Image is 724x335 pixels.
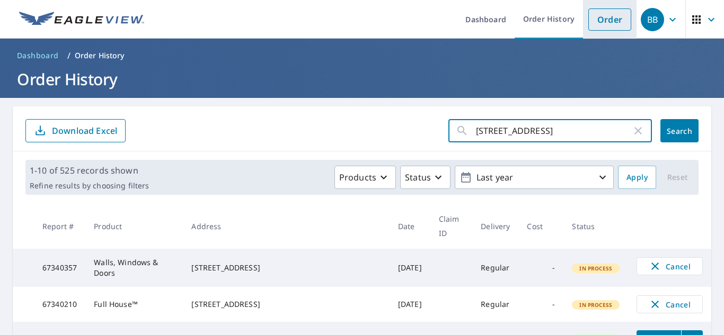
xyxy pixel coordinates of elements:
p: Download Excel [52,125,117,137]
td: Full House™ [85,287,183,322]
button: Status [400,166,451,189]
button: Download Excel [25,119,126,142]
input: Address, Report #, Claim ID, etc. [476,116,632,146]
th: Claim ID [430,203,473,249]
td: [DATE] [390,287,430,322]
span: Apply [626,171,648,184]
th: Cost [518,203,563,249]
p: 1-10 of 525 records shown [30,164,149,177]
button: Cancel [637,257,703,275]
td: Regular [472,287,518,322]
button: Last year [455,166,614,189]
a: Dashboard [13,47,63,64]
h1: Order History [13,68,711,90]
th: Report # [34,203,85,249]
p: Refine results by choosing filters [30,181,149,191]
th: Delivery [472,203,518,249]
p: Products [339,171,376,184]
span: Search [669,126,690,136]
nav: breadcrumb [13,47,711,64]
td: 67340357 [34,249,85,287]
button: Search [660,119,699,142]
td: 67340210 [34,287,85,322]
span: In Process [573,301,619,309]
div: [STREET_ADDRESS] [191,262,381,273]
span: Cancel [648,298,692,311]
button: Apply [618,166,656,189]
span: Cancel [648,260,692,273]
button: Products [334,166,396,189]
button: Cancel [637,295,703,313]
p: Order History [75,50,125,61]
td: Walls, Windows & Doors [85,249,183,287]
td: [DATE] [390,249,430,287]
div: BB [641,8,664,31]
p: Status [405,171,431,184]
a: Order [588,8,631,31]
li: / [67,49,70,62]
span: In Process [573,265,619,272]
th: Date [390,203,430,249]
img: EV Logo [19,12,144,28]
span: Dashboard [17,50,59,61]
p: Last year [472,168,596,187]
th: Address [183,203,389,249]
td: - [518,249,563,287]
td: Regular [472,249,518,287]
th: Product [85,203,183,249]
td: - [518,287,563,322]
th: Status [563,203,628,249]
div: [STREET_ADDRESS] [191,299,381,310]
